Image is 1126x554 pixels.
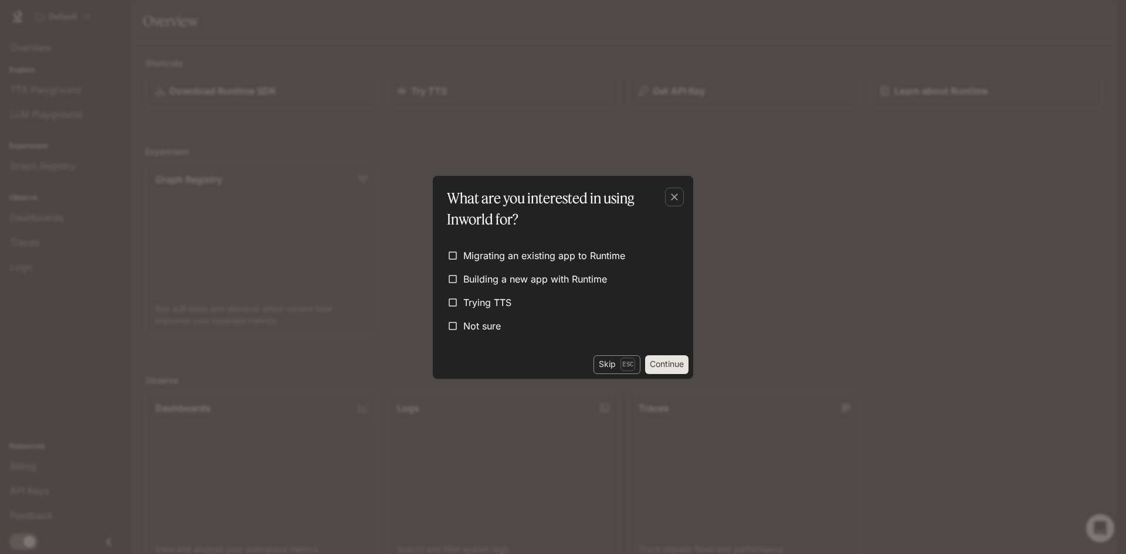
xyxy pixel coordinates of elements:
span: Not sure [463,319,501,333]
p: Esc [620,358,635,371]
button: Continue [645,355,689,374]
button: SkipEsc [593,355,640,374]
p: What are you interested in using Inworld for? [447,188,674,230]
span: Trying TTS [463,295,511,310]
span: Migrating an existing app to Runtime [463,249,625,263]
span: Building a new app with Runtime [463,272,607,286]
